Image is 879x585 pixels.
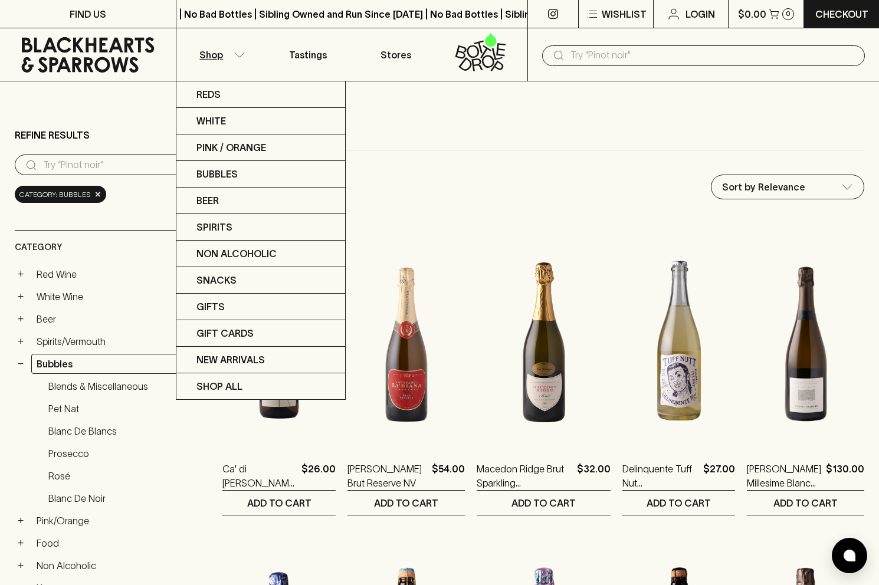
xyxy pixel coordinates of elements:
[176,214,345,241] a: Spirits
[176,81,345,108] a: Reds
[196,167,238,181] p: Bubbles
[176,108,345,134] a: White
[176,161,345,188] a: Bubbles
[176,134,345,161] a: Pink / Orange
[176,241,345,267] a: Non Alcoholic
[196,353,265,367] p: New Arrivals
[196,114,226,128] p: White
[176,294,345,320] a: Gifts
[176,188,345,214] a: Beer
[196,87,221,101] p: Reds
[176,267,345,294] a: Snacks
[844,550,855,561] img: bubble-icon
[196,193,219,208] p: Beer
[196,247,277,261] p: Non Alcoholic
[176,373,345,399] a: SHOP ALL
[196,300,225,314] p: Gifts
[196,326,254,340] p: Gift Cards
[196,379,242,393] p: SHOP ALL
[196,220,232,234] p: Spirits
[196,140,266,155] p: Pink / Orange
[196,273,237,287] p: Snacks
[176,347,345,373] a: New Arrivals
[176,320,345,347] a: Gift Cards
